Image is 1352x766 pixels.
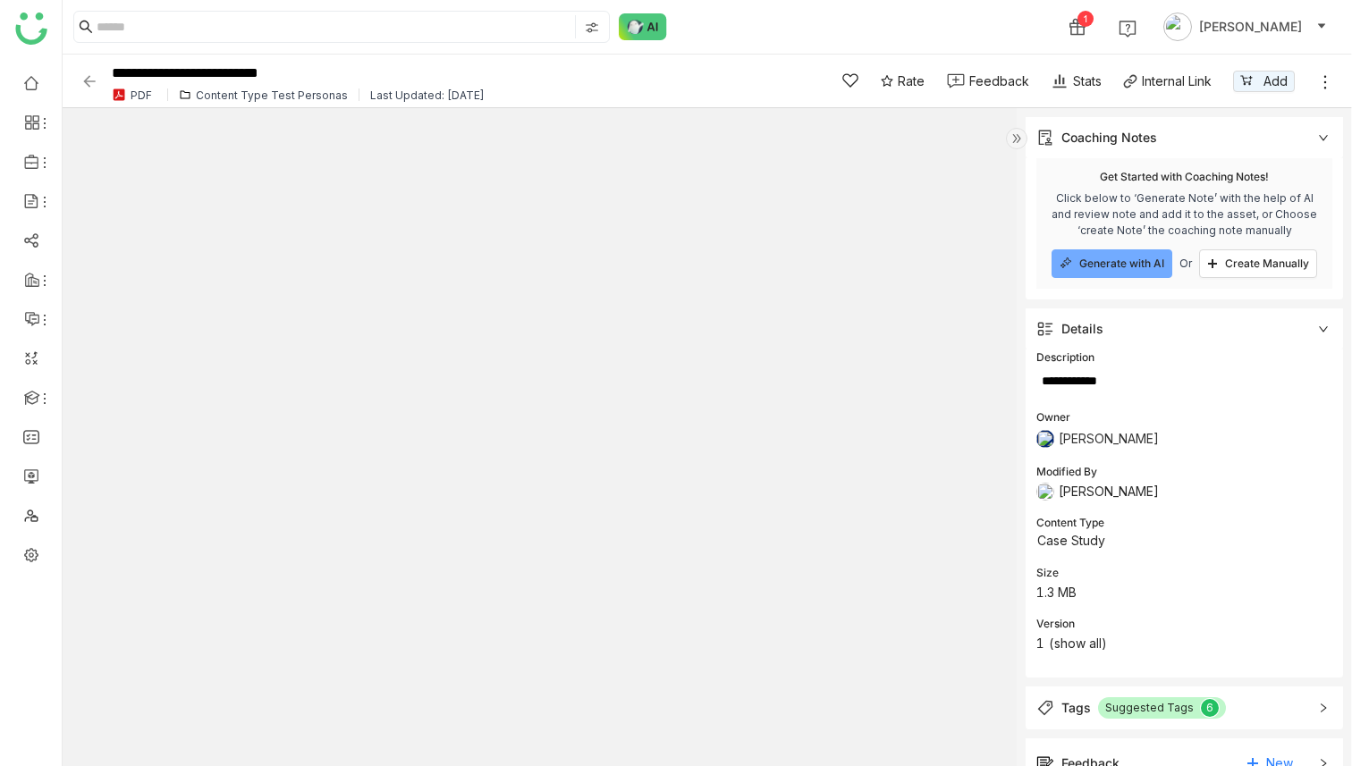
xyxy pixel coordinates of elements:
a: show all [1054,636,1102,651]
div: Version [1036,616,1332,633]
div: Click below to ‘Generate Note’ with the help of AI and review note and add it to the asset, or Ch... [1047,190,1322,239]
button: Add [1233,71,1295,92]
img: feedback-1.svg [947,73,965,88]
div: PDF [131,88,152,102]
img: avatar [1163,13,1192,41]
span: [PERSON_NAME] [1199,17,1302,37]
div: Details [1026,308,1343,349]
img: ask-buddy-normal.svg [619,13,667,40]
img: 61307121755ca5673e314e4d [1036,483,1054,501]
div: Get Started with Coaching Notes! [1100,169,1269,185]
span: ( ) [1049,635,1107,652]
span: Or [1179,256,1192,272]
img: help.svg [1119,20,1137,38]
div: Coaching Notes [1061,128,1157,147]
img: 619b7b4f13e9234403e7079e [1036,430,1054,448]
img: back [80,72,98,90]
button: [PERSON_NAME] [1160,13,1331,41]
p: 6 [1206,699,1213,717]
div: Content Type [1036,515,1332,532]
div: Size [1036,565,1332,582]
div: 1.3 MB [1036,584,1332,602]
span: Rate [898,72,925,90]
div: Coaching Notes [1026,117,1343,158]
div: Feedback [969,72,1029,90]
div: [PERSON_NAME] [1036,483,1332,501]
span: [PERSON_NAME] [1059,431,1159,446]
img: stats.svg [1051,72,1069,90]
span: Generate with AI [1079,257,1164,271]
div: TagsSuggested Tags [1026,686,1343,729]
span: Add [1263,72,1288,91]
div: Stats [1051,72,1102,90]
div: Owner [1036,409,1332,426]
img: logo [15,13,47,45]
div: Last Updated: [DATE] [370,88,485,102]
button: Create Manually [1199,249,1317,278]
nz-badge-sup: 6 [1201,699,1219,717]
div: Modified By [1036,464,1332,481]
img: pdf.svg [112,88,126,102]
div: Suggested Tags [1105,700,1194,717]
div: 1 [1077,11,1094,27]
button: Generate with AI [1052,249,1172,278]
div: Tags [1061,698,1091,718]
img: search-type.svg [585,21,599,35]
div: Content Type Test Personas [196,88,348,102]
div: Internal Link [1142,72,1212,90]
div: 1 [1036,635,1332,652]
nz-select-item: Case Study [1037,527,1232,554]
div: Description [1036,349,1332,366]
img: folder.svg [179,88,191,101]
div: Details [1061,319,1103,339]
span: Create Manually [1225,257,1309,271]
